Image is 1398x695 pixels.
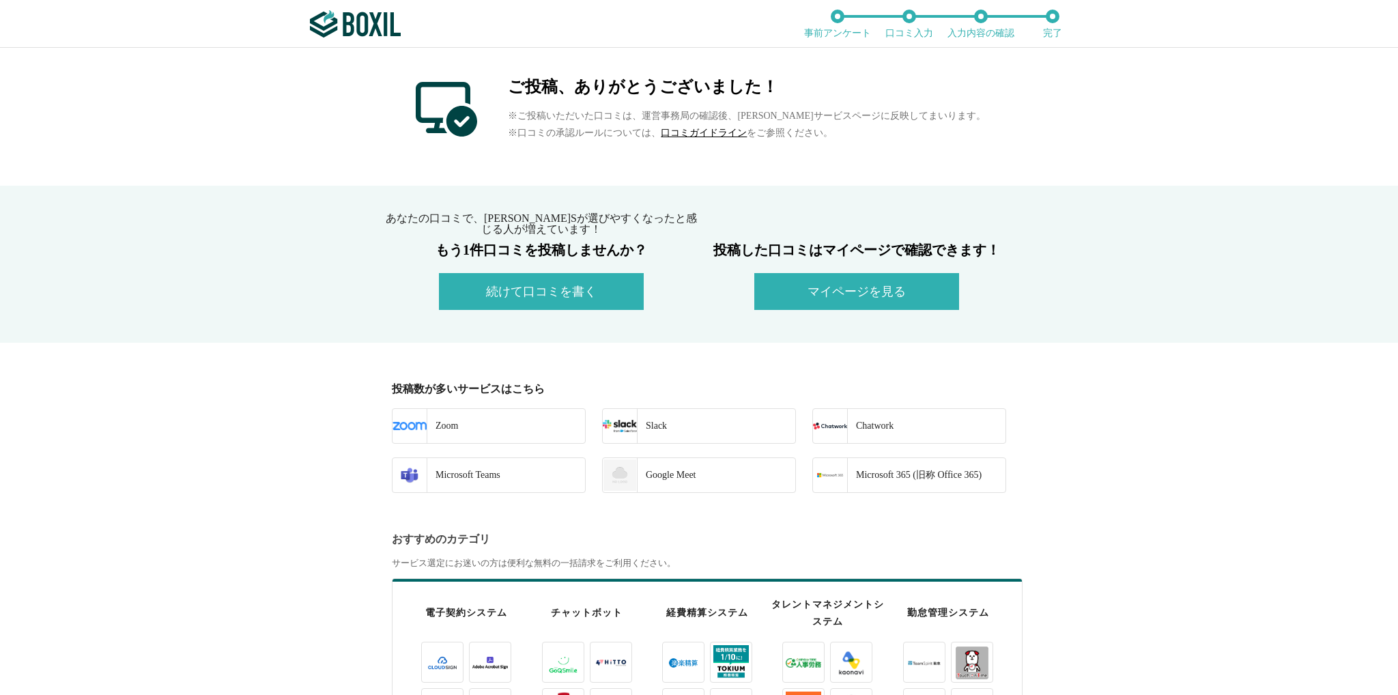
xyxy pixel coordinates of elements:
[590,642,631,683] img: HiTTO
[661,128,747,138] a: 口コミガイドライン
[873,10,945,38] li: 口コミ入力
[602,408,796,444] a: Slack
[392,457,586,493] a: Microsoft Teams
[392,558,1014,567] div: サービス選定にお迷いの方は便利な無料の一括請求をご利用ください。
[439,287,644,298] a: 続けて口コミを書く
[543,642,584,683] img: GoQSmile
[427,409,458,443] div: Zoom
[812,408,1006,444] a: Chatwork
[711,642,752,683] img: TOKIUM経費精算
[530,598,643,628] div: チャットボット
[1016,10,1088,38] li: 完了
[754,273,959,310] button: マイページを見る
[651,598,764,628] div: 経費精算システム
[831,642,872,683] img: カオナビ
[386,212,697,235] span: あなたの口コミで、[PERSON_NAME]Sが選びやすくなったと感じる人が増えています！
[384,243,699,257] h3: もう1件口コミを投稿しませんか？
[847,409,894,443] div: Chatwork
[699,243,1014,257] h3: 投稿した口コミはマイページで確認できます！
[637,458,696,492] div: Google Meet
[410,598,523,628] div: 電子契約システム
[392,384,1014,395] div: 投稿数が多いサービスはこちら
[945,10,1016,38] li: 入力内容の確認
[891,598,1005,628] div: 勤怠管理システム
[637,409,667,443] div: Slack
[801,10,873,38] li: 事前アンケート
[663,642,704,683] img: 楽楽精算
[392,408,586,444] a: Zoom
[508,107,985,124] p: ※ご投稿いただいた口コミは、運営事務局の確認後、[PERSON_NAME]サービスページに反映してまいります。
[754,287,959,298] a: マイページを見る
[771,598,884,628] div: タレントマネジメントシステム
[439,273,644,310] button: 続けて口コミを書く
[422,642,463,683] img: クラウドサイン
[847,458,982,492] div: Microsoft 365 (旧称 Office 365)
[427,458,500,492] div: Microsoft Teams
[392,534,1014,545] div: おすすめのカテゴリ
[602,457,796,493] a: Google Meet
[508,79,985,95] h2: ご投稿、ありがとうございました！
[904,642,945,683] img: TeamSpirit 勤怠（旧 チムスピ勤怠）
[952,642,993,683] img: Touch On Time
[812,457,1006,493] a: Microsoft 365 (旧称 Office 365)
[310,10,401,38] img: ボクシルSaaS_ロゴ
[508,124,985,141] p: ※口コミの承認ルールについては、 をご参照ください。
[783,642,824,683] img: KING OF TIME 人事労務
[470,642,511,683] img: Adobe Acrobat Sign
